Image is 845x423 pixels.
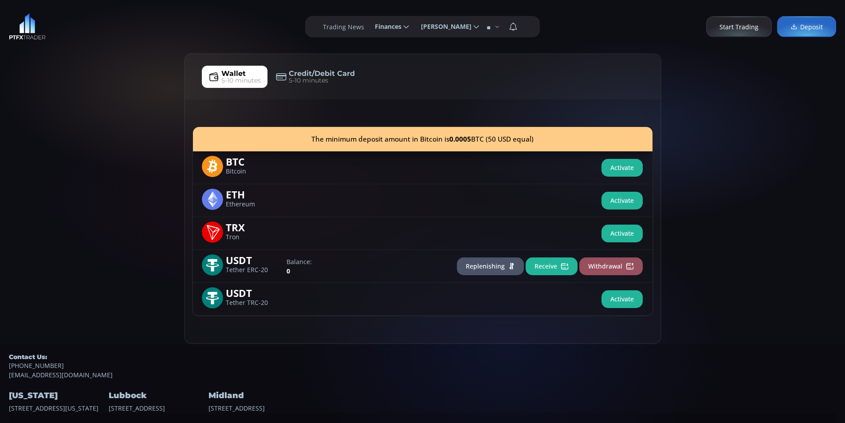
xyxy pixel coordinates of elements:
[9,13,46,40] img: LOGO
[323,22,364,32] label: Trading News
[287,257,362,266] label: Balance:
[457,257,524,275] button: Replenishing
[226,221,280,232] span: TRX
[226,189,280,199] span: ETH
[226,169,280,174] span: Bitcoin
[226,287,280,297] span: USDT
[226,234,280,240] span: Tron
[208,380,306,412] div: [STREET_ADDRESS]
[208,388,306,403] h4: Midland
[9,353,836,361] h5: Contact Us:
[226,300,280,306] span: Tether TRC-20
[526,257,578,275] button: Receive
[289,76,328,85] span: 5-10 minutes
[109,380,206,412] div: [STREET_ADDRESS]
[289,68,355,79] span: Credit/Debit Card
[369,18,401,36] span: Finances
[109,388,206,403] h4: Lubbock
[706,16,772,37] a: Start Trading
[790,22,823,32] span: Deposit
[202,66,267,88] a: Wallet5-10 minutes
[9,380,106,412] div: [STREET_ADDRESS][US_STATE]
[282,257,367,276] div: 0
[193,127,652,151] div: The minimum deposit amount in Bitcoin is BTC (50 USD equal)
[601,159,643,177] button: Activate
[226,156,280,166] span: BTC
[9,361,836,370] a: [PHONE_NUMBER]
[9,388,106,403] h4: [US_STATE]
[449,134,471,144] b: 0.0005
[601,290,643,308] button: Activate
[579,257,643,275] button: Withdrawal
[221,68,246,79] span: Wallet
[601,192,643,210] button: Activate
[221,76,261,85] span: 5-10 minutes
[9,353,836,380] div: [EMAIL_ADDRESS][DOMAIN_NAME]
[719,22,759,32] span: Start Trading
[415,18,472,36] span: [PERSON_NAME]
[226,267,280,273] span: Tether ERC-20
[269,66,362,88] a: Credit/Debit Card5-10 minutes
[601,225,643,242] button: Activate
[777,16,836,37] a: Deposit
[226,254,280,265] span: USDT
[226,202,280,207] span: Ethereum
